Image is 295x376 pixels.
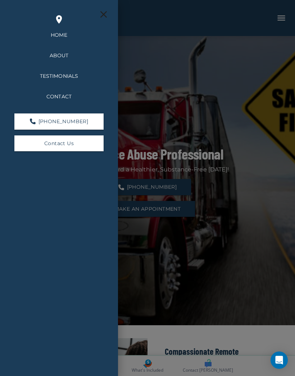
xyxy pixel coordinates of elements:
[51,31,67,39] p: HOME
[271,352,288,369] div: Open Intercom Messenger
[14,113,104,130] a: [PHONE_NUMBER]
[40,72,78,80] p: TESTIMONIALS
[46,93,72,100] p: CONTACT
[50,52,69,59] p: ABOUT
[14,135,104,152] button: Contact Us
